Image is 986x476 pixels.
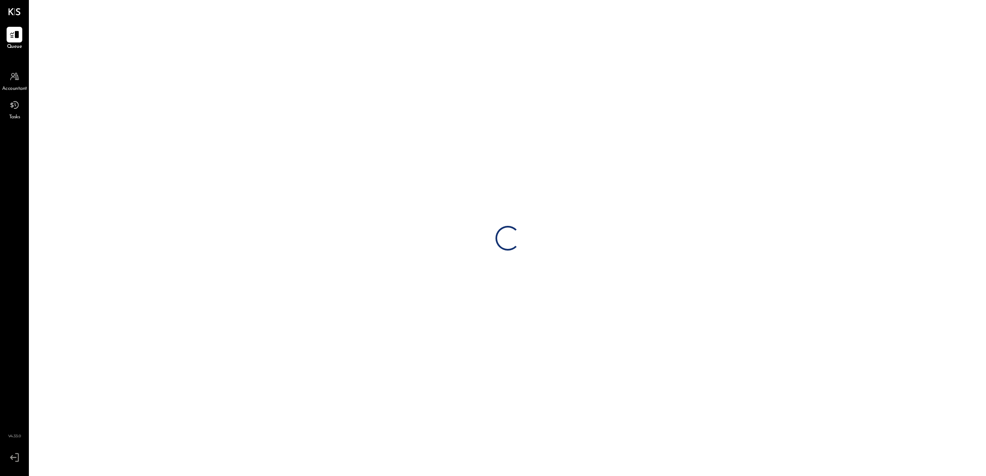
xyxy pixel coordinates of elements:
[2,85,27,93] span: Accountant
[0,69,28,93] a: Accountant
[0,97,28,121] a: Tasks
[7,43,22,51] span: Queue
[9,114,20,121] span: Tasks
[0,27,28,51] a: Queue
